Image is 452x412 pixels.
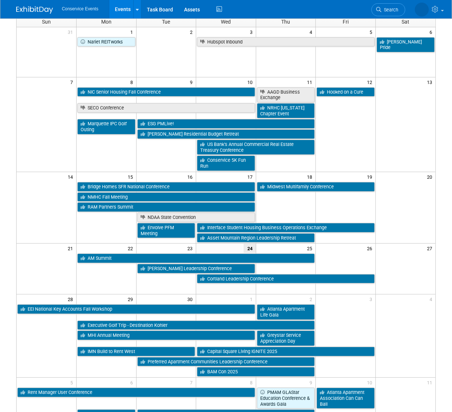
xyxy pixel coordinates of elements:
span: 9 [309,378,315,387]
span: 11 [306,77,315,87]
a: EEI National Key Accounts Fall Workshop [17,304,255,314]
a: Nariet REITworks [77,37,135,47]
a: Cortland Leadership Conference [197,274,375,284]
span: 2 [189,27,196,36]
span: 28 [67,294,76,304]
span: 17 [247,172,256,181]
span: 24 [244,244,256,253]
a: Rent Manager User Conference [17,388,255,397]
span: 16 [187,172,196,181]
a: Atlanta Apartment Life Gala [257,304,315,320]
span: Fri [343,19,349,25]
a: IMN Build to Rent West [77,347,195,356]
a: AM Summit [77,254,315,263]
span: 4 [309,27,315,36]
a: NMHC Fall Meeting [77,192,255,202]
a: NIC Senior Housing Fall Conference [77,87,255,97]
span: 5 [70,378,76,387]
span: 29 [127,294,136,304]
span: 25 [306,244,315,253]
span: Sun [42,19,51,25]
span: 10 [366,378,375,387]
span: 26 [366,244,375,253]
span: 1 [130,27,136,36]
span: 23 [187,244,196,253]
span: 13 [426,77,435,87]
a: ESG PMLive! [137,119,315,129]
a: Hooked on a Cure [317,87,375,97]
span: Thu [282,19,290,25]
span: 6 [429,27,435,36]
a: [PERSON_NAME] Leadership Conference [137,264,255,273]
a: Preferred Apartment Communities Leadership Conference [137,357,315,367]
img: ExhibitDay [16,6,53,14]
a: Executive Golf Trip - Destination Kohler [77,321,315,330]
span: Mon [101,19,112,25]
span: Conservice Events [62,6,98,11]
a: MHI Annual Meeting [77,331,255,340]
a: NDAA State Convention [137,213,255,222]
span: Tue [162,19,170,25]
span: 1 [249,294,256,304]
a: SECO Conference [77,103,255,113]
a: Capital Square Living IGNITE 2025 [197,347,375,356]
img: Amiee Griffey [415,3,429,17]
span: 7 [70,77,76,87]
a: [PERSON_NAME] Pride [377,37,435,52]
span: 4 [429,294,435,304]
a: Conservice 5K Fun Run [197,156,255,171]
span: 15 [127,172,136,181]
a: US Bank’s Annual Commercial Real Estate Treasury Conference [197,140,315,155]
a: NRHC [US_STATE] Chapter Event [257,103,315,118]
span: 18 [306,172,315,181]
span: 19 [366,172,375,181]
a: RAM Partners Summit [77,202,255,212]
span: 5 [369,27,375,36]
span: 2 [309,294,315,304]
a: Envolve PFM Meeting [137,223,195,238]
a: Atlanta Apartment Association Can Can Ball [317,388,375,409]
a: Asset Mountain Region Leadership Retreat [197,233,315,243]
span: 22 [127,244,136,253]
span: 31 [67,27,76,36]
span: 30 [187,294,196,304]
span: 12 [366,77,375,87]
span: 6 [130,378,136,387]
span: 7 [189,378,196,387]
span: 11 [426,378,435,387]
span: 21 [67,244,76,253]
a: Search [371,3,405,16]
span: 27 [426,244,435,253]
a: Bridge Homes SFR National Conference [77,182,255,192]
span: Search [381,7,398,13]
span: 20 [426,172,435,181]
a: Greystar Service Appreciation Day [257,331,315,346]
span: 3 [369,294,375,304]
a: Midwest Multifamily Conference [257,182,375,192]
span: 9 [189,77,196,87]
span: 8 [249,378,256,387]
a: AAGD Business Exchange [257,87,315,102]
a: PMAM GLAStar Education Conference & Awards Gala [257,388,315,409]
span: 14 [67,172,76,181]
span: 8 [130,77,136,87]
span: 3 [249,27,256,36]
a: [PERSON_NAME] Residential Budget Retreat [137,129,315,139]
a: Marquette IPC Golf Outing [77,119,135,134]
a: Interface Student Housing Business Operations Exchange [197,223,375,233]
a: BAM Con 2025 [197,367,315,377]
span: 10 [247,77,256,87]
a: Hubspot Inbound [197,37,375,47]
span: Sat [402,19,409,25]
span: Wed [221,19,231,25]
